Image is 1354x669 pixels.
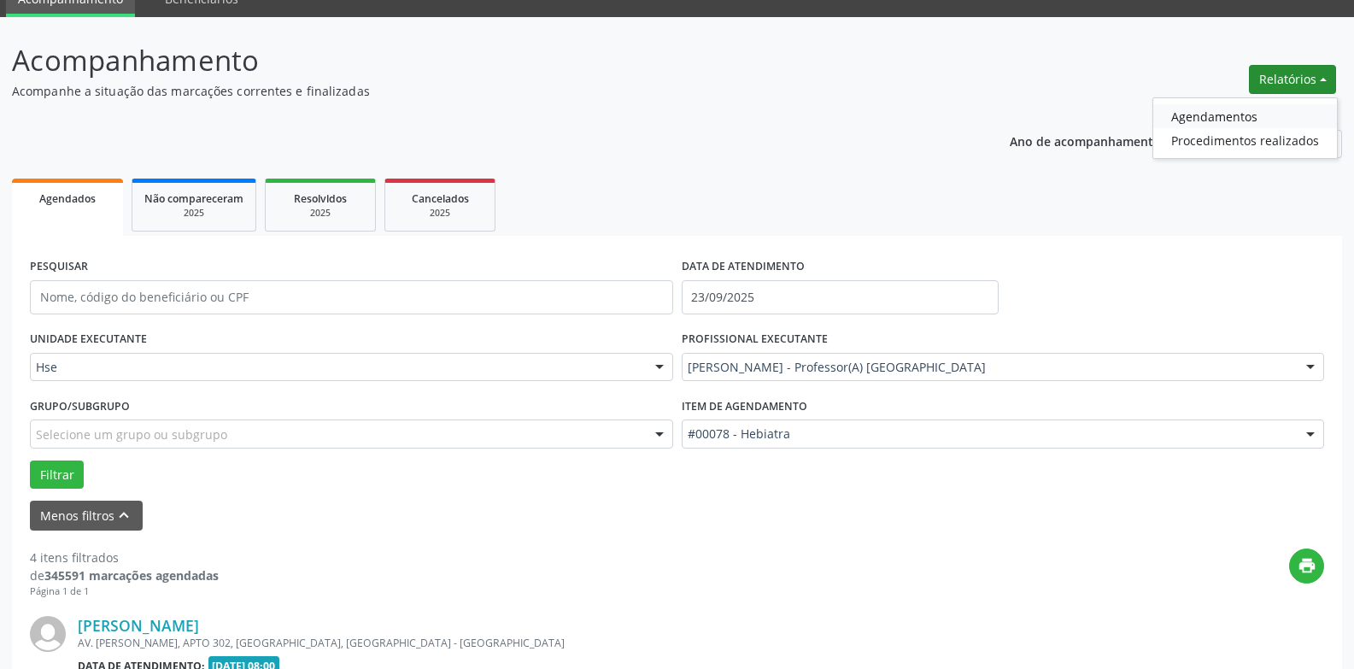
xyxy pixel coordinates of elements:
[78,616,199,635] a: [PERSON_NAME]
[1152,97,1338,159] ul: Relatórios
[1289,549,1324,584] button: print
[688,425,1290,443] span: #00078 - Hebiatra
[682,326,828,353] label: PROFISSIONAL EXECUTANTE
[114,506,133,525] i: keyboard_arrow_up
[44,567,219,584] strong: 345591 marcações agendadas
[682,254,805,280] label: DATA DE ATENDIMENTO
[1249,65,1336,94] button: Relatórios
[30,254,88,280] label: PESQUISAR
[294,191,347,206] span: Resolvidos
[144,191,243,206] span: Não compareceram
[30,461,84,490] button: Filtrar
[682,280,999,314] input: Selecione um intervalo
[412,191,469,206] span: Cancelados
[36,425,227,443] span: Selecione um grupo ou subgrupo
[1153,104,1337,128] a: Agendamentos
[36,359,638,376] span: Hse
[30,616,66,652] img: img
[688,359,1290,376] span: [PERSON_NAME] - Professor(A) [GEOGRAPHIC_DATA]
[30,501,143,531] button: Menos filtroskeyboard_arrow_up
[30,584,219,599] div: Página 1 de 1
[12,39,943,82] p: Acompanhamento
[397,207,483,220] div: 2025
[30,326,147,353] label: UNIDADE EXECUTANTE
[30,280,673,314] input: Nome, código do beneficiário ou CPF
[682,393,807,420] label: Item de agendamento
[278,207,363,220] div: 2025
[39,191,96,206] span: Agendados
[78,636,1068,650] div: AV. [PERSON_NAME], APTO 302, [GEOGRAPHIC_DATA], [GEOGRAPHIC_DATA] - [GEOGRAPHIC_DATA]
[30,549,219,566] div: 4 itens filtrados
[1298,556,1316,575] i: print
[1010,130,1161,151] p: Ano de acompanhamento
[30,393,130,420] label: Grupo/Subgrupo
[30,566,219,584] div: de
[1153,128,1337,152] a: Procedimentos realizados
[144,207,243,220] div: 2025
[12,82,943,100] p: Acompanhe a situação das marcações correntes e finalizadas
